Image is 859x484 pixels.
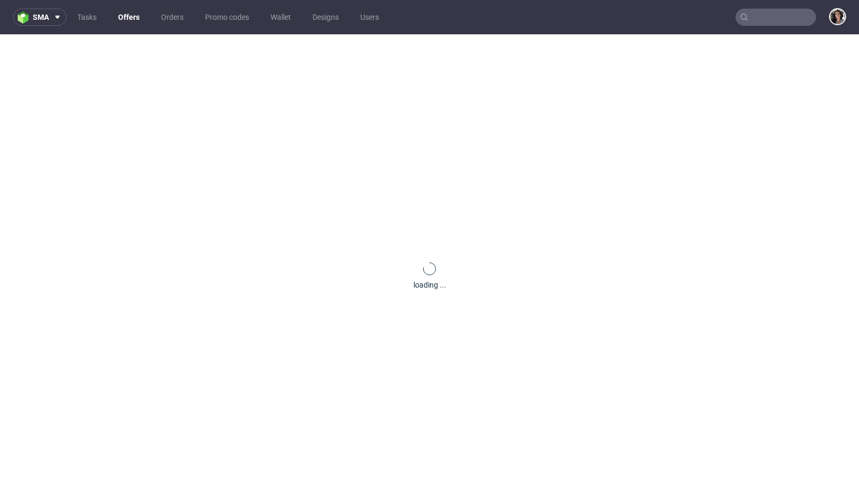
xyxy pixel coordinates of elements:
[413,280,446,290] div: loading ...
[71,9,103,26] a: Tasks
[18,11,33,24] img: logo
[112,9,146,26] a: Offers
[354,9,385,26] a: Users
[13,9,67,26] button: sma
[199,9,256,26] a: Promo codes
[33,13,49,21] span: sma
[830,9,845,24] img: Moreno Martinez Cristina
[306,9,345,26] a: Designs
[155,9,190,26] a: Orders
[264,9,297,26] a: Wallet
